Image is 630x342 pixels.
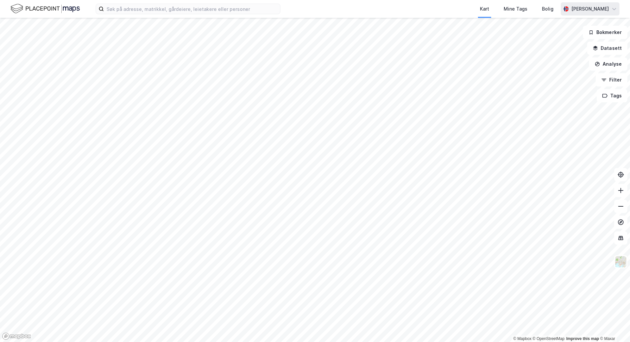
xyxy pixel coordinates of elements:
[597,89,627,102] button: Tags
[587,42,627,55] button: Datasett
[542,5,553,13] div: Bolig
[533,336,565,341] a: OpenStreetMap
[589,57,627,71] button: Analyse
[597,310,630,342] iframe: Chat Widget
[480,5,489,13] div: Kart
[583,26,627,39] button: Bokmerker
[571,5,609,13] div: [PERSON_NAME]
[513,336,531,341] a: Mapbox
[2,332,31,340] a: Mapbox homepage
[596,73,627,86] button: Filter
[566,336,599,341] a: Improve this map
[104,4,280,14] input: Søk på adresse, matrikkel, gårdeiere, leietakere eller personer
[504,5,527,13] div: Mine Tags
[614,256,627,268] img: Z
[11,3,80,15] img: logo.f888ab2527a4732fd821a326f86c7f29.svg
